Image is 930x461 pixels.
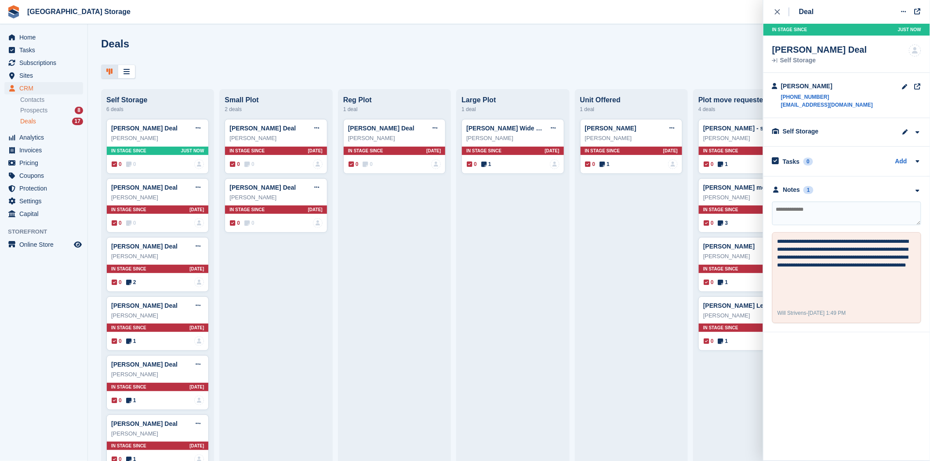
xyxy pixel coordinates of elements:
[4,195,83,207] a: menu
[668,159,678,169] img: deal-assignee-blank
[777,309,846,317] div: -
[363,160,373,168] span: 0
[111,420,178,427] a: [PERSON_NAME] Deal
[703,206,738,213] span: In stage since
[703,134,796,143] div: [PERSON_NAME]
[313,159,323,169] img: deal-assignee-blank
[545,148,559,154] span: [DATE]
[194,159,204,169] a: deal-assignee-blank
[781,101,873,109] a: [EMAIL_ADDRESS][DOMAIN_NAME]
[126,337,136,345] span: 1
[189,384,204,390] span: [DATE]
[718,278,728,286] span: 1
[426,148,441,154] span: [DATE]
[126,278,136,286] span: 2
[772,44,867,55] div: [PERSON_NAME] Deal
[348,148,383,154] span: In stage since
[4,157,83,169] a: menu
[225,96,327,104] div: Small Plot
[111,361,178,368] a: [PERSON_NAME] Deal
[431,159,441,169] a: deal-assignee-blank
[111,443,146,449] span: In stage since
[703,193,796,202] div: [PERSON_NAME]
[783,158,800,166] h2: Tasks
[4,169,83,182] a: menu
[126,219,136,227] span: 0
[803,158,814,166] div: 0
[20,96,83,104] a: Contacts
[20,106,47,115] span: Prospects
[4,238,83,251] a: menu
[126,396,136,404] span: 1
[349,160,359,168] span: 0
[313,218,323,228] img: deal-assignee-blank
[4,131,83,144] a: menu
[111,370,204,379] div: [PERSON_NAME]
[111,311,204,320] div: [PERSON_NAME]
[126,160,136,168] span: 0
[781,93,873,101] a: [PHONE_NUMBER]
[244,160,254,168] span: 0
[550,159,559,169] a: deal-assignee-blank
[703,148,738,154] span: In stage since
[111,252,204,261] div: [PERSON_NAME]
[585,125,636,132] a: [PERSON_NAME]
[803,186,814,194] div: 1
[718,219,728,227] span: 3
[229,125,296,132] a: [PERSON_NAME] Deal
[703,266,738,272] span: In stage since
[244,219,254,227] span: 0
[777,310,806,316] span: Will Strivens
[585,148,620,154] span: In stage since
[194,396,204,405] img: deal-assignee-blank
[19,82,72,94] span: CRM
[101,38,129,50] h1: Deals
[580,96,683,104] div: Unit Offered
[4,69,83,82] a: menu
[895,157,907,167] a: Add
[718,160,728,168] span: 1
[189,443,204,449] span: [DATE]
[703,243,755,250] a: [PERSON_NAME]
[781,82,873,91] div: [PERSON_NAME]
[698,96,801,104] div: Plot move requested
[225,104,327,115] div: 2 deals
[343,104,446,115] div: 1 deal
[229,134,322,143] div: [PERSON_NAME]
[20,117,36,126] span: Deals
[4,208,83,220] a: menu
[4,82,83,94] a: menu
[19,31,72,43] span: Home
[194,218,204,228] img: deal-assignee-blank
[112,160,122,168] span: 0
[461,96,564,104] div: Large Plot
[24,4,134,19] a: [GEOGRAPHIC_DATA] Storage
[106,96,209,104] div: Self Storage
[718,337,728,345] span: 1
[585,160,596,168] span: 0
[194,336,204,346] img: deal-assignee-blank
[111,302,178,309] a: [PERSON_NAME] Deal
[112,337,122,345] span: 0
[189,206,204,213] span: [DATE]
[19,208,72,220] span: Capital
[8,227,87,236] span: Storefront
[704,160,714,168] span: 0
[229,206,265,213] span: In stage since
[308,148,323,154] span: [DATE]
[467,160,477,168] span: 0
[19,69,72,82] span: Sites
[783,185,800,194] div: Notes
[703,125,789,132] a: [PERSON_NAME] - small plot
[585,134,678,143] div: [PERSON_NAME]
[663,148,678,154] span: [DATE]
[230,160,240,168] span: 0
[111,324,146,331] span: In stage since
[909,44,921,57] img: deal-assignee-blank
[343,96,446,104] div: Reg Plot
